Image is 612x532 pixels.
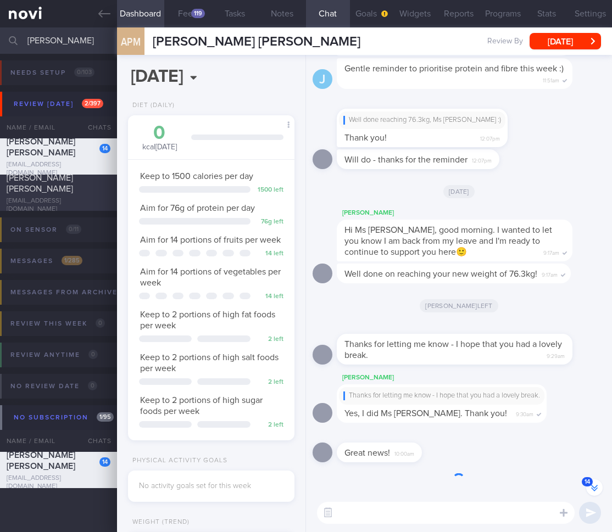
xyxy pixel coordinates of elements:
[73,430,117,452] div: Chats
[88,381,97,390] span: 0
[344,270,537,278] span: Well done on reaching your new weight of 76.3kg!
[344,449,390,457] span: Great news!
[256,250,283,258] div: 14 left
[139,481,283,491] div: No activity goals set for this week
[516,408,533,418] span: 9:30am
[99,144,110,153] div: 14
[128,518,190,527] div: Weight (Trend)
[420,299,498,312] span: [PERSON_NAME] left
[11,97,106,111] div: Review [DATE]
[140,353,279,373] span: Keep to 2 portions of high salt foods per week
[140,236,281,244] span: Aim for 14 portions of fruits per week
[344,155,468,164] span: Will do - thanks for the reminder
[586,479,603,496] button: 14
[256,186,283,194] div: 1500 left
[256,421,283,429] div: 2 left
[7,137,75,157] span: [PERSON_NAME] [PERSON_NAME]
[140,310,275,330] span: Keep to 2 portions of high fat foods per week
[139,124,180,153] div: kcal [DATE]
[337,206,605,220] div: [PERSON_NAME]
[530,33,601,49] button: [DATE]
[256,378,283,387] div: 2 left
[7,197,110,214] div: [EMAIL_ADDRESS][DOMAIN_NAME]
[256,335,283,344] div: 2 left
[62,256,82,265] span: 1 / 285
[8,348,101,362] div: Review anytime
[344,226,552,256] span: Hi Ms [PERSON_NAME], good morning. I wanted to let you know I am back from my leave and I'm ready...
[543,74,559,85] span: 11:51am
[140,172,253,181] span: Keep to 1500 calories per day
[66,225,81,234] span: 0 / 11
[344,133,387,142] span: Thank you!
[337,371,580,384] div: [PERSON_NAME]
[256,293,283,301] div: 14 left
[8,254,85,268] div: Messages
[128,102,175,110] div: Diet (Daily)
[73,116,117,138] div: Chats
[8,316,108,331] div: Review this week
[8,379,100,394] div: No review date
[542,268,558,279] span: 9:17am
[114,21,147,63] div: APM
[97,412,114,422] span: 1 / 95
[313,69,332,89] div: J
[153,35,360,48] span: [PERSON_NAME] [PERSON_NAME]
[543,247,559,257] span: 9:17am
[582,477,593,486] span: 14
[82,99,103,108] span: 2 / 397
[472,154,492,165] span: 12:07pm
[88,350,98,359] span: 0
[8,285,149,300] div: Messages from Archived
[344,64,564,73] span: Gentle reminder to prioritise protein and fibre this week :)
[128,457,227,465] div: Physical Activity Goals
[343,116,501,125] div: Well done reaching 76.3kg, Ms [PERSON_NAME] :)
[139,124,180,143] div: 0
[96,318,105,328] span: 0
[8,65,97,80] div: Needs setup
[140,204,255,212] span: Aim for 76g of protein per day
[7,173,73,193] span: [PERSON_NAME] [PERSON_NAME]
[344,340,562,360] span: Thanks for letting me know - I hope that you had a lovely break.
[8,222,84,237] div: On sensor
[256,218,283,226] div: 76 g left
[191,9,205,18] div: 119
[140,396,263,416] span: Keep to 2 portions of high sugar foods per week
[99,457,110,467] div: 14
[487,37,523,47] span: Review By
[11,410,116,425] div: No subscription
[140,267,281,287] span: Aim for 14 portions of vegetables per week
[480,132,500,143] span: 12:07pm
[74,68,94,77] span: 0 / 103
[7,161,110,177] div: [EMAIL_ADDRESS][DOMAIN_NAME]
[343,391,540,400] div: Thanks for letting me know - I hope that you had a lovely break.
[344,409,507,418] span: Yes, I did Ms [PERSON_NAME]. Thank you!
[7,474,110,491] div: [EMAIL_ADDRESS][DOMAIN_NAME]
[547,350,565,360] span: 9:29am
[443,185,475,198] span: [DATE]
[394,447,414,458] span: 10:00am
[7,451,75,471] span: [PERSON_NAME] [PERSON_NAME]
